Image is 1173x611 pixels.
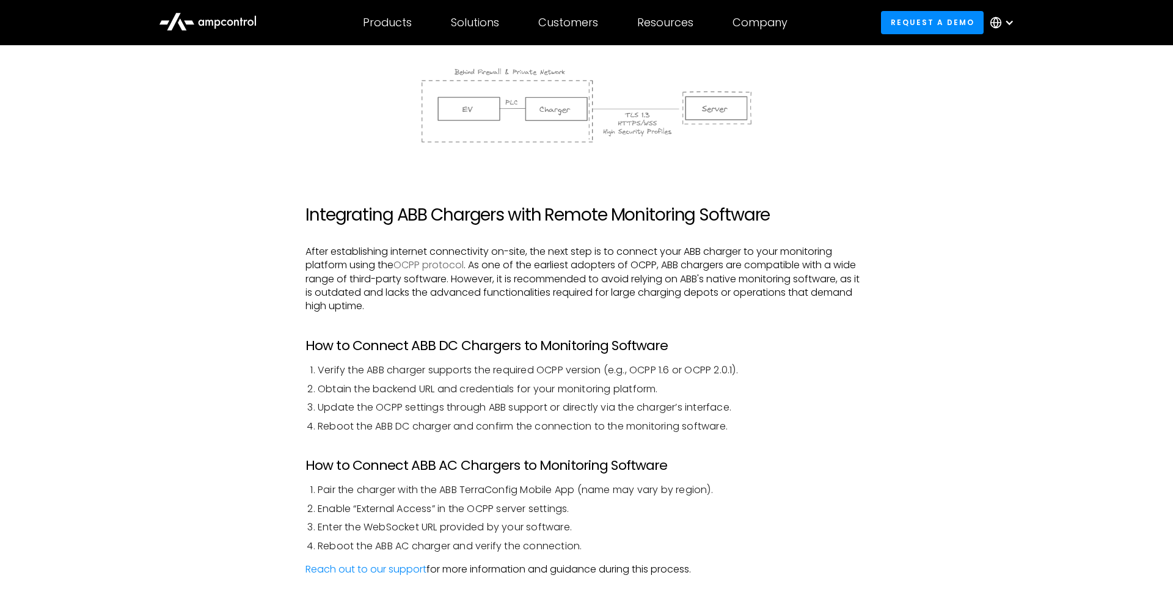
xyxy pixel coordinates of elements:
[363,16,412,29] div: Products
[318,364,868,377] li: Verify the ABB charger supports the required OCPP version (e.g., OCPP 1.6 or OCPP 2.0.1).
[318,420,868,433] li: Reboot the ABB DC charger and confirm the connection to the monitoring software.
[393,258,464,272] a: OCPP protocol
[305,338,868,354] h3: How to Connect ABB DC Chargers to Monitoring Software
[305,205,868,225] h2: Integrating ABB Chargers with Remote Monitoring Software
[418,64,755,146] img: ABB charger security with firewall and VPN
[538,16,598,29] div: Customers
[318,521,868,534] li: Enter the WebSocket URL provided by your software.
[733,16,787,29] div: Company
[318,382,868,396] li: Obtain the backend URL and credentials for your monitoring platform.
[637,16,693,29] div: Resources
[305,562,426,576] a: Reach out to our support
[305,563,868,576] p: for more information and guidance during this process.
[318,502,868,516] li: Enable “External Access” in the OCPP server settings.
[318,401,868,414] li: Update the OCPP settings through ABB support or directly via the charger’s interface.
[451,16,499,29] div: Solutions
[305,458,868,474] h3: How to Connect ABB AC Chargers to Monitoring Software
[318,540,868,553] li: Reboot the ABB AC charger and verify the connection.
[318,483,868,497] li: Pair the charger with the ABB TerraConfig Mobile App (name may vary by region).
[881,11,984,34] a: Request a demo
[305,245,868,313] p: After establishing internet connectivity on-site, the next step is to connect your ABB charger to...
